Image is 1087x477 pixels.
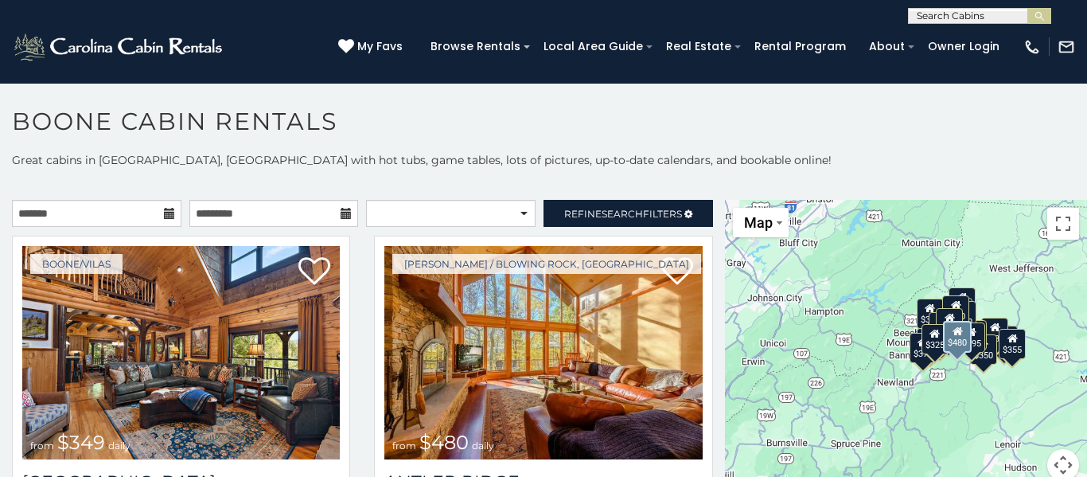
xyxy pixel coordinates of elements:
div: $305 [917,298,944,328]
img: phone-regular-white.png [1023,38,1041,56]
a: [PERSON_NAME] / Blowing Rock, [GEOGRAPHIC_DATA] [392,254,701,274]
div: $375 [910,332,937,362]
button: Change map style [733,208,789,237]
a: Real Estate [658,34,739,59]
a: Add to favorites [298,256,330,289]
div: $315 [944,323,971,353]
div: $210 [937,308,964,338]
a: Antler Ridge from $480 daily [384,246,702,459]
a: Browse Rentals [423,34,528,59]
a: Local Area Guide [536,34,651,59]
span: Map [744,214,773,231]
a: Owner Login [920,34,1007,59]
span: daily [472,440,494,452]
div: $320 [943,295,970,325]
span: $349 [57,431,105,454]
span: $480 [419,431,469,454]
a: RefineSearchFilters [543,200,713,227]
img: mail-regular-white.png [1058,38,1075,56]
span: My Favs [357,38,403,55]
div: $480 [943,320,972,352]
span: Refine Filters [564,208,682,220]
div: $355 [999,329,1027,359]
span: Search [602,208,643,220]
div: $350 [970,334,997,365]
a: About [861,34,913,59]
div: $695 [958,323,985,353]
span: from [30,440,54,452]
span: daily [108,440,131,452]
span: from [392,440,416,452]
a: Diamond Creek Lodge from $349 daily [22,246,340,459]
a: My Favs [338,38,407,56]
img: Diamond Creek Lodge [22,246,340,459]
img: White-1-2.png [12,31,227,63]
div: $525 [949,287,976,317]
img: Antler Ridge [384,246,702,459]
a: Rental Program [746,34,854,59]
button: Toggle fullscreen view [1047,208,1079,240]
div: $930 [981,318,1008,348]
div: $325 [921,323,949,354]
a: Boone/Vilas [30,254,123,274]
